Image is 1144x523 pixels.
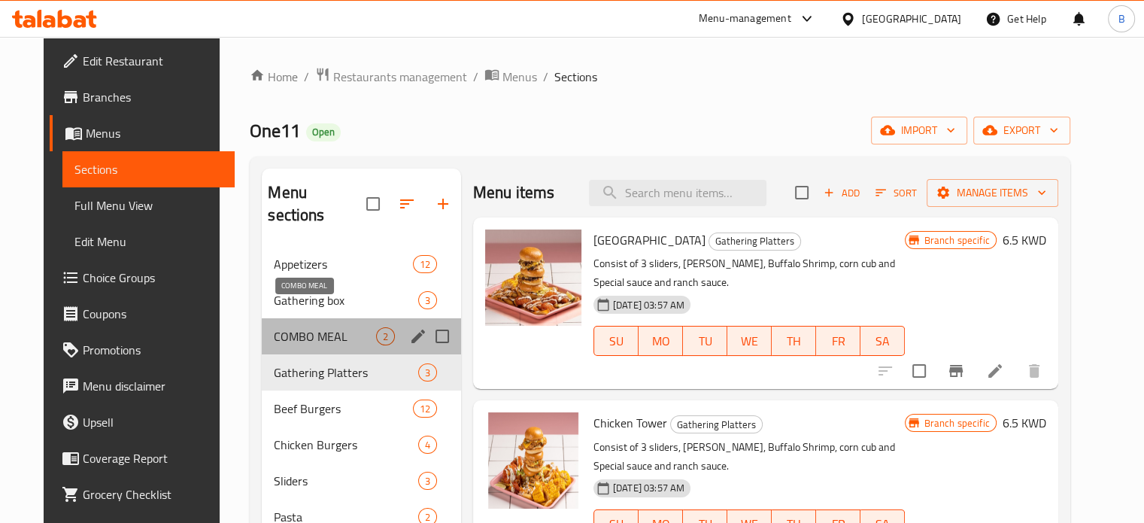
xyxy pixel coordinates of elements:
[83,341,223,359] span: Promotions
[83,485,223,503] span: Grocery Checklist
[376,327,395,345] div: items
[50,440,235,476] a: Coverage Report
[86,124,223,142] span: Menus
[927,179,1058,207] button: Manage items
[414,402,436,416] span: 12
[74,196,223,214] span: Full Menu View
[250,68,298,86] a: Home
[871,117,967,144] button: import
[315,67,467,87] a: Restaurants management
[709,233,800,250] span: Gathering Platters
[407,325,429,348] button: edit
[593,254,905,292] p: Consist of 3 sliders, [PERSON_NAME], Buffalo Shrimp, corn cub and Special sauce and ranch sauce.
[377,330,394,344] span: 2
[903,355,935,387] span: Select to update
[50,43,235,79] a: Edit Restaurant
[593,438,905,476] p: Consist of 3 sliders, [PERSON_NAME], Buffalo Shrimp, corn cub and Special sauce and ranch sauce.
[683,326,727,356] button: TU
[50,404,235,440] a: Upsell
[818,181,866,205] button: Add
[250,114,300,147] span: One11
[709,233,801,251] div: Gathering Platters
[414,257,436,272] span: 12
[262,246,461,282] div: Appetizers12
[985,121,1058,140] span: export
[645,330,677,352] span: MO
[939,184,1046,202] span: Manage items
[262,318,461,354] div: COMBO MEAL2edit
[689,330,721,352] span: TU
[1003,230,1046,251] h6: 6.5 KWD
[699,10,791,28] div: Menu-management
[860,326,905,356] button: SA
[875,184,917,202] span: Sort
[1016,353,1052,389] button: delete
[418,291,437,309] div: items
[419,366,436,380] span: 3
[733,330,766,352] span: WE
[333,68,467,86] span: Restaurants management
[274,436,417,454] span: Chicken Burgers
[418,472,437,490] div: items
[502,68,537,86] span: Menus
[484,67,537,87] a: Menus
[262,463,461,499] div: Sliders3
[554,68,597,86] span: Sections
[938,353,974,389] button: Branch-specific-item
[274,472,417,490] span: Sliders
[600,330,633,352] span: SU
[274,291,417,309] span: Gathering box
[872,181,921,205] button: Sort
[306,126,341,138] span: Open
[74,233,223,251] span: Edit Menu
[418,363,437,382] div: items
[671,416,762,433] span: Gathering Platters
[83,413,223,431] span: Upsell
[670,415,763,433] div: Gathering Platters
[50,115,235,151] a: Menus
[973,117,1070,144] button: export
[727,326,772,356] button: WE
[1003,412,1046,433] h6: 6.5 KWD
[274,255,412,273] span: Appetizers
[918,416,995,430] span: Branch specific
[821,184,862,202] span: Add
[74,160,223,178] span: Sections
[986,362,1004,380] a: Edit menu item
[413,400,437,418] div: items
[262,282,461,318] div: Gathering box3
[50,332,235,368] a: Promotions
[50,476,235,512] a: Grocery Checklist
[1118,11,1124,27] span: B
[304,68,309,86] li: /
[607,481,690,495] span: [DATE] 03:57 AM
[593,326,639,356] button: SU
[473,181,555,204] h2: Menu items
[593,229,706,251] span: [GEOGRAPHIC_DATA]
[883,121,955,140] span: import
[62,223,235,260] a: Edit Menu
[262,391,461,427] div: Beef Burgers12
[543,68,548,86] li: /
[816,326,860,356] button: FR
[50,79,235,115] a: Branches
[918,233,995,248] span: Branch specific
[866,181,927,205] span: Sort items
[83,52,223,70] span: Edit Restaurant
[250,67,1070,87] nav: breadcrumb
[274,400,412,418] span: Beef Burgers
[274,363,417,382] span: Gathering Platters
[83,377,223,395] span: Menu disclaimer
[262,354,461,391] div: Gathering Platters3
[593,412,667,434] span: Chicken Tower
[866,330,899,352] span: SA
[419,438,436,452] span: 4
[862,11,961,27] div: [GEOGRAPHIC_DATA]
[62,151,235,187] a: Sections
[772,326,816,356] button: TH
[778,330,810,352] span: TH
